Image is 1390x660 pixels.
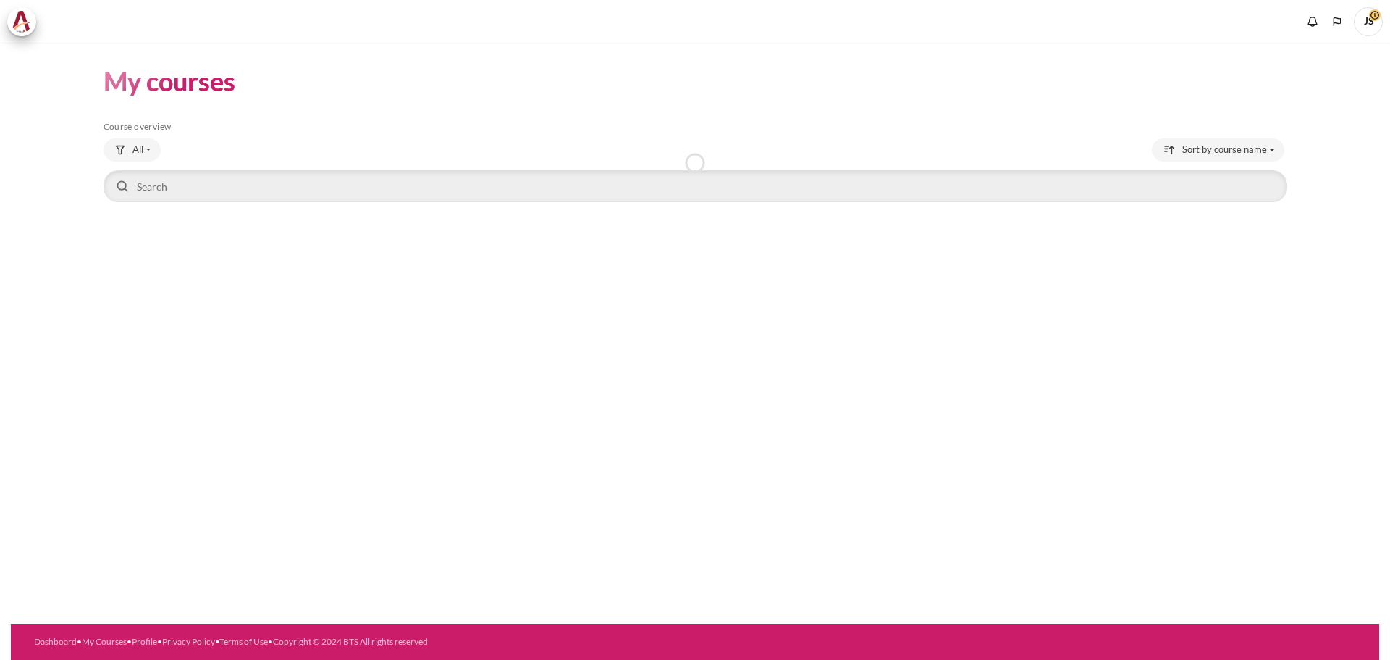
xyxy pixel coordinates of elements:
[1354,7,1383,36] span: JS
[7,7,43,36] a: Architeck Architeck
[132,636,157,647] a: Profile
[104,138,1287,205] div: Course overview controls
[104,121,1287,133] h5: Course overview
[162,636,215,647] a: Privacy Policy
[132,143,143,157] span: All
[104,138,161,162] button: Grouping drop-down menu
[1302,11,1323,33] div: Show notification window with no new notifications
[82,636,127,647] a: My Courses
[1354,7,1383,36] a: User menu
[104,170,1287,202] input: Search
[34,636,77,647] a: Dashboard
[12,11,32,33] img: Architeck
[11,43,1379,227] section: Content
[104,64,235,99] h1: My courses
[273,636,428,647] a: Copyright © 2024 BTS All rights reserved
[1182,143,1267,157] span: Sort by course name
[1152,138,1284,162] button: Sorting drop-down menu
[219,636,268,647] a: Terms of Use
[1326,11,1348,33] button: Languages
[34,635,776,648] div: • • • • •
